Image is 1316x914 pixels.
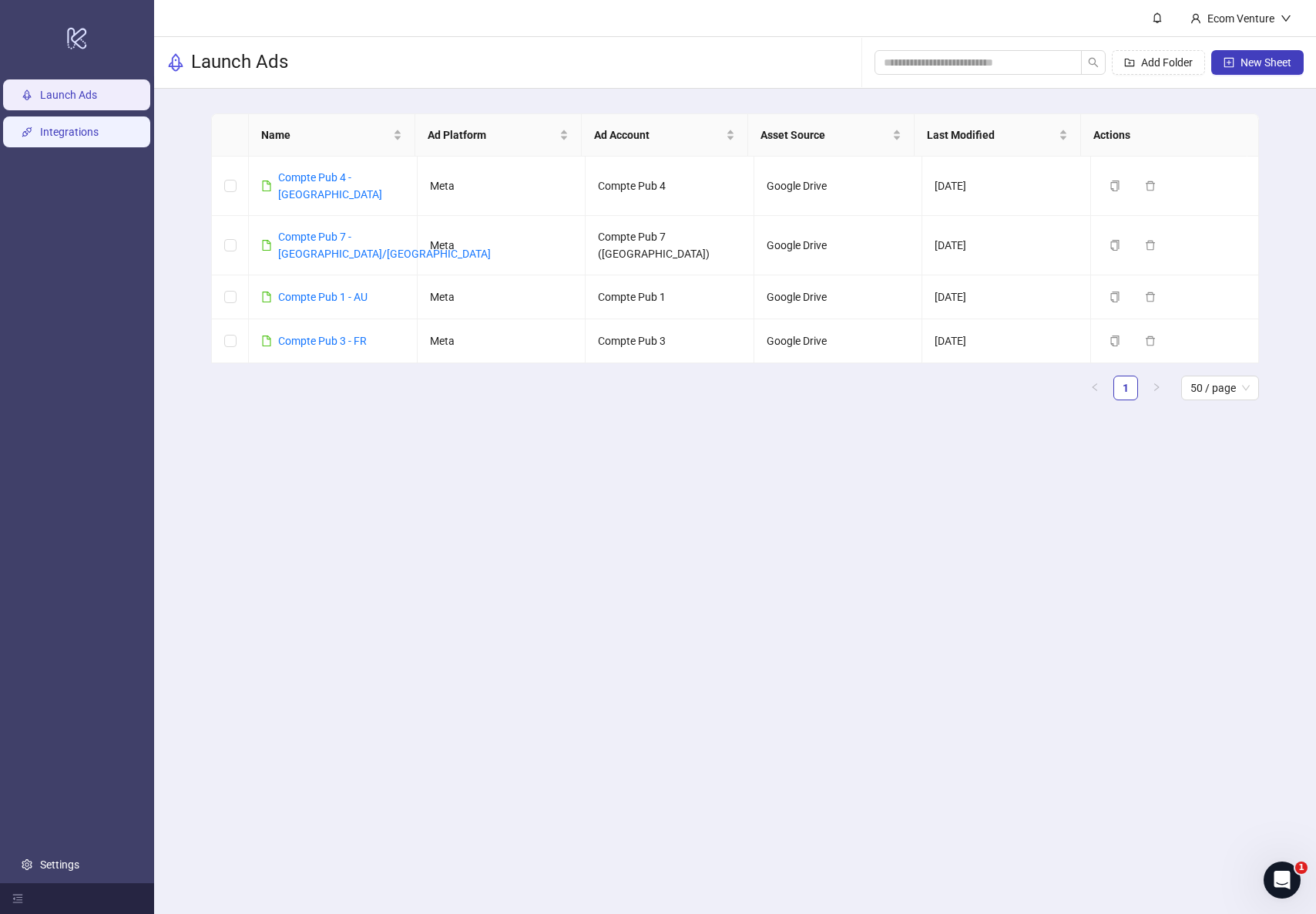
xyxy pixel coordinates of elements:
span: file [261,240,272,251]
span: delete [1145,180,1156,191]
a: Launch Ads [40,89,97,101]
div: Page Size [1181,376,1259,400]
li: Next Page [1144,376,1169,400]
span: Name [261,126,390,143]
span: file [261,180,272,191]
span: delete [1145,240,1156,251]
span: plus-square [1224,57,1234,68]
td: Compte Pub 1 [586,275,754,319]
th: Last Modified [915,114,1081,157]
td: Compte Pub 3 [586,319,754,363]
span: delete [1145,292,1156,302]
td: [DATE] [922,157,1091,216]
span: search [1088,57,1099,68]
th: Ad Platform [415,114,582,157]
iframe: Intercom live chat [1264,862,1301,899]
button: New Sheet [1211,50,1304,75]
span: 1 [1295,862,1308,874]
span: copy [1110,336,1120,346]
a: Integrations [40,126,99,138]
td: Meta [418,319,586,363]
button: Add Folder [1112,50,1205,75]
td: Compte Pub 7 ([GEOGRAPHIC_DATA]) [586,216,754,275]
td: Google Drive [754,157,923,216]
span: Last Modified [927,126,1056,143]
button: right [1144,376,1169,400]
th: Asset Source [748,114,915,157]
td: Compte Pub 4 [586,157,754,216]
span: copy [1110,292,1120,302]
li: 1 [1113,376,1138,400]
span: Ad Platform [428,126,556,143]
span: Add Folder [1141,56,1193,69]
span: left [1090,383,1099,392]
a: Compte Pub 4 - [GEOGRAPHIC_DATA] [278,171,382,201]
span: file [261,292,272,302]
span: 50 / page [1190,376,1250,400]
span: delete [1145,336,1156,346]
span: Asset Source [760,126,889,143]
span: New Sheet [1240,56,1291,69]
td: Meta [418,216,586,275]
span: file [261,336,272,346]
a: Compte Pub 7 - [GEOGRAPHIC_DATA]/[GEOGRAPHIC_DATA] [278,231,491,260]
span: menu-fold [12,893,23,904]
button: left [1083,376,1107,400]
span: folder-add [1124,57,1135,68]
td: Google Drive [754,275,923,319]
span: Ad Account [594,126,723,143]
td: [DATE] [922,319,1091,363]
td: Meta [418,275,586,319]
td: Google Drive [754,216,923,275]
a: Settings [40,858,79,871]
span: right [1152,383,1161,392]
th: Ad Account [582,114,748,157]
td: [DATE] [922,216,1091,275]
li: Previous Page [1083,376,1107,400]
a: Compte Pub 3 - FR [278,335,367,347]
th: Actions [1081,114,1247,157]
div: Ecom Venture [1201,10,1281,27]
td: Google Drive [754,319,923,363]
h3: Launch Ads [191,50,288,75]
th: Name [249,114,415,157]
span: rocket [166,53,185,72]
span: copy [1110,240,1120,251]
span: copy [1110,180,1120,191]
td: [DATE] [922,275,1091,319]
span: bell [1152,12,1163,23]
td: Meta [418,157,586,216]
a: Compte Pub 1 - AU [278,291,368,303]
a: 1 [1114,376,1137,400]
span: user [1190,13,1201,24]
span: down [1281,13,1291,24]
